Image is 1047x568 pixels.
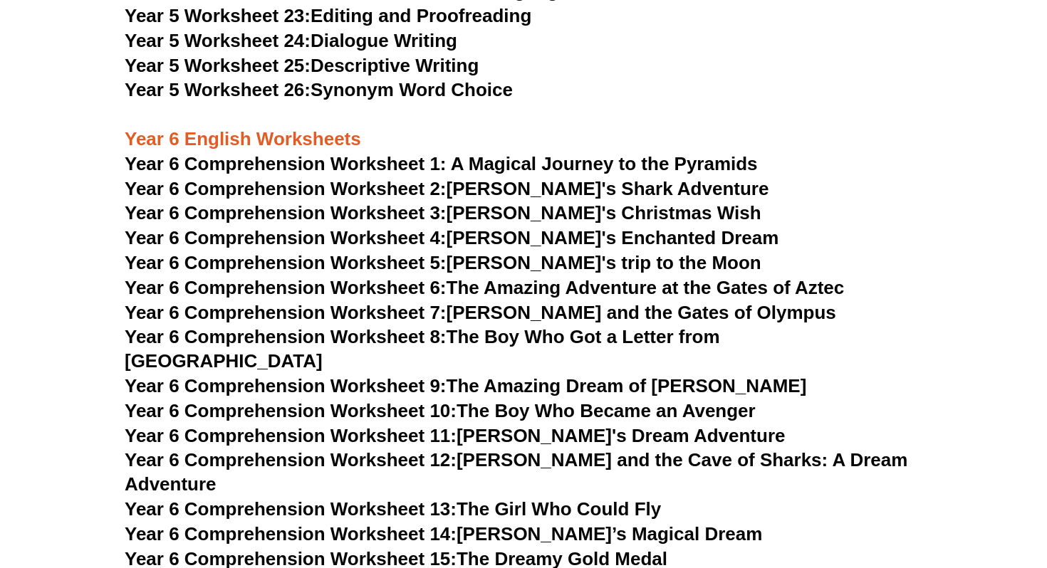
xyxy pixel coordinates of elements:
span: Year 5 Worksheet 24: [125,30,311,51]
a: Year 6 Comprehension Worksheet 4:[PERSON_NAME]'s Enchanted Dream [125,227,778,248]
span: Year 6 Comprehension Worksheet 7: [125,302,447,323]
a: Year 6 Comprehension Worksheet 12:[PERSON_NAME] and the Cave of Sharks: A Dream Adventure [125,449,907,495]
span: Year 6 Comprehension Worksheet 3: [125,202,447,223]
a: Year 5 Worksheet 24:Dialogue Writing [125,30,457,51]
a: Year 6 Comprehension Worksheet 7:[PERSON_NAME] and the Gates of Olympus [125,302,836,323]
span: Year 5 Worksheet 26: [125,79,311,100]
h3: Year 6 English Worksheets [125,103,922,152]
span: Year 6 Comprehension Worksheet 6: [125,277,447,298]
span: Year 6 Comprehension Worksheet 8: [125,326,447,347]
span: Year 6 Comprehension Worksheet 9: [125,375,447,396]
iframe: Chat Widget [803,407,1047,568]
a: Year 5 Worksheet 25:Descriptive Writing [125,55,479,76]
a: Year 6 Comprehension Worksheet 1: A Magical Journey to the Pyramids [125,153,758,174]
span: Year 6 Comprehension Worksheet 10: [125,400,457,421]
a: Year 6 Comprehension Worksheet 14:[PERSON_NAME]’s Magical Dream [125,523,762,545]
span: Year 6 Comprehension Worksheet 13: [125,498,457,520]
span: Year 6 Comprehension Worksheet 12: [125,449,457,470]
a: Year 6 Comprehension Worksheet 3:[PERSON_NAME]'s Christmas Wish [125,202,761,223]
a: Year 6 Comprehension Worksheet 9:The Amazing Dream of [PERSON_NAME] [125,375,806,396]
span: Year 6 Comprehension Worksheet 5: [125,252,447,273]
a: Year 5 Worksheet 23:Editing and Proofreading [125,5,531,26]
a: Year 6 Comprehension Worksheet 2:[PERSON_NAME]'s Shark Adventure [125,178,769,199]
a: Year 6 Comprehension Worksheet 5:[PERSON_NAME]'s trip to the Moon [125,252,761,273]
a: Year 6 Comprehension Worksheet 13:The Girl Who Could Fly [125,498,661,520]
span: Year 6 Comprehension Worksheet 2: [125,178,447,199]
span: Year 5 Worksheet 25: [125,55,311,76]
span: Year 6 Comprehension Worksheet 14: [125,523,457,545]
span: Year 5 Worksheet 23: [125,5,311,26]
a: Year 5 Worksheet 26:Synonym Word Choice [125,79,513,100]
span: Year 6 Comprehension Worksheet 4: [125,227,447,248]
a: Year 6 Comprehension Worksheet 6:The Amazing Adventure at the Gates of Aztec [125,277,844,298]
a: Year 6 Comprehension Worksheet 11:[PERSON_NAME]'s Dream Adventure [125,425,785,446]
a: Year 6 Comprehension Worksheet 8:The Boy Who Got a Letter from [GEOGRAPHIC_DATA] [125,326,720,372]
a: Year 6 Comprehension Worksheet 10:The Boy Who Became an Avenger [125,400,756,421]
span: Year 6 Comprehension Worksheet 11: [125,425,457,446]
